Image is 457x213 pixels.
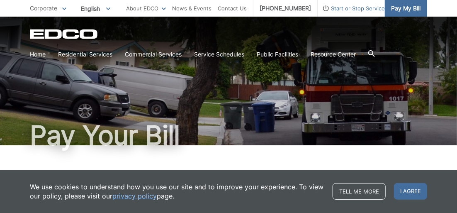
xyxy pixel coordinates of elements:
p: We use cookies to understand how you use our site and to improve your experience. To view our pol... [30,182,324,201]
a: News & Events [172,4,211,13]
a: Commercial Services [125,50,182,59]
a: EDCD logo. Return to the homepage. [30,29,99,39]
a: Public Facilities [257,50,298,59]
a: Residential Services [58,50,112,59]
a: Service Schedules [194,50,244,59]
a: Contact Us [218,4,247,13]
a: Tell me more [333,183,386,200]
a: About EDCO [126,4,166,13]
h1: Pay Your Bill [30,122,427,149]
span: Corporate [30,5,57,12]
a: privacy policy [112,191,157,201]
span: Pay My Bill [391,4,421,13]
a: Home [30,50,46,59]
a: Resource Center [311,50,356,59]
span: English [75,2,117,15]
span: I agree [394,183,427,200]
